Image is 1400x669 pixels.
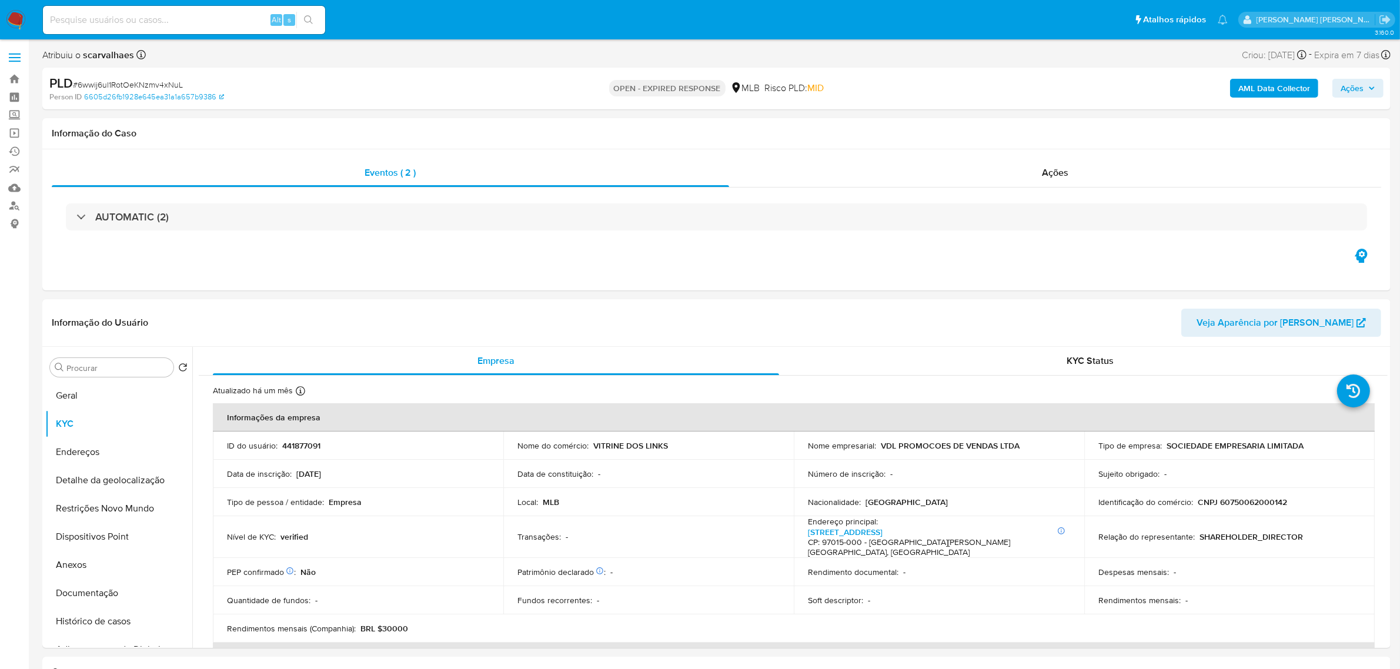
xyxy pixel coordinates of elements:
[227,531,276,542] p: Nível de KYC :
[1242,47,1307,63] div: Criou: [DATE]
[1185,595,1188,606] p: -
[45,494,192,523] button: Restrições Novo Mundo
[45,635,192,664] button: Adiantamentos de Dinheiro
[808,81,824,95] span: MID
[81,48,134,62] b: scarvalhaes
[213,385,293,396] p: Atualizado há um mês
[730,82,760,95] div: MLB
[517,595,592,606] p: Fundos recorrentes :
[45,438,192,466] button: Endereços
[288,14,291,25] span: s
[517,440,589,451] p: Nome do comércio :
[609,80,726,96] p: OPEN - EXPIRED RESPONSE
[49,73,73,92] b: PLD
[808,595,863,606] p: Soft descriptor :
[1341,79,1364,98] span: Ações
[517,567,606,577] p: Patrimônio declarado :
[1098,567,1169,577] p: Despesas mensais :
[52,128,1381,139] h1: Informação do Caso
[227,567,296,577] p: PEP confirmado :
[360,623,408,634] p: BRL $30000
[1098,595,1181,606] p: Rendimentos mensais :
[1098,440,1162,451] p: Tipo de empresa :
[42,49,134,62] span: Atribuiu o
[227,595,310,606] p: Quantidade de fundos :
[296,12,320,28] button: search-icon
[45,551,192,579] button: Anexos
[227,440,278,451] p: ID do usuário :
[272,14,281,25] span: Alt
[213,403,1375,431] th: Informações da empresa
[1098,531,1195,542] p: Relação do representante :
[365,166,416,179] span: Eventos ( 2 )
[45,523,192,551] button: Dispositivos Point
[1379,14,1391,26] a: Sair
[1067,354,1114,367] span: KYC Status
[1098,469,1160,479] p: Sujeito obrigado :
[45,579,192,607] button: Documentação
[1098,497,1193,507] p: Identificação do comércio :
[1230,79,1318,98] button: AML Data Collector
[49,92,82,102] b: Person ID
[808,440,876,451] p: Nome empresarial :
[881,440,1020,451] p: VDL PROMOCOES DE VENDAS LTDA
[808,469,886,479] p: Número de inscrição :
[1164,469,1167,479] p: -
[66,203,1367,230] div: AUTOMATIC (2)
[45,410,192,438] button: KYC
[227,623,356,634] p: Rendimentos mensais (Companhia) :
[866,497,948,507] p: [GEOGRAPHIC_DATA]
[1198,497,1287,507] p: CNPJ 60750062000142
[1314,49,1379,62] span: Expira em 7 dias
[52,317,148,329] h1: Informação do Usuário
[43,12,325,28] input: Pesquise usuários ou casos...
[84,92,224,102] a: 6605d26fb1928e645ea31a1a657b9386
[280,531,308,542] p: verified
[765,82,824,95] span: Risco PLD:
[868,595,870,606] p: -
[903,567,906,577] p: -
[808,497,861,507] p: Nacionalidade :
[808,516,878,527] p: Endereço principal :
[1257,14,1375,25] p: emerson.gomes@mercadopago.com.br
[1181,309,1381,337] button: Veja Aparência por [PERSON_NAME]
[227,497,324,507] p: Tipo de pessoa / entidade :
[315,595,318,606] p: -
[597,595,599,606] p: -
[282,440,320,451] p: 441877091
[517,469,593,479] p: Data de constituição :
[1309,47,1312,63] span: -
[566,531,568,542] p: -
[598,469,600,479] p: -
[45,466,192,494] button: Detalhe da geolocalização
[66,363,169,373] input: Procurar
[517,531,561,542] p: Transações :
[329,497,362,507] p: Empresa
[610,567,613,577] p: -
[227,469,292,479] p: Data de inscrição :
[1238,79,1310,98] b: AML Data Collector
[1332,79,1384,98] button: Ações
[890,469,893,479] p: -
[517,497,538,507] p: Local :
[1174,567,1176,577] p: -
[1197,309,1354,337] span: Veja Aparência por [PERSON_NAME]
[73,79,183,91] span: # 6wwij6ul1RotOeKNzmv4xNuL
[593,440,668,451] p: VITRINE DOS LINKS
[808,537,1065,558] h4: CP: 97015-000 - [GEOGRAPHIC_DATA][PERSON_NAME][GEOGRAPHIC_DATA], [GEOGRAPHIC_DATA]
[1199,531,1303,542] p: SHAREHOLDER_DIRECTOR
[1218,15,1228,25] a: Notificações
[1143,14,1206,26] span: Atalhos rápidos
[45,382,192,410] button: Geral
[296,469,321,479] p: [DATE]
[543,497,559,507] p: MLB
[808,567,898,577] p: Rendimento documental :
[55,363,64,372] button: Procurar
[178,363,188,376] button: Retornar ao pedido padrão
[1167,440,1304,451] p: SOCIEDADE EMPRESARIA LIMITADA
[477,354,514,367] span: Empresa
[808,526,883,538] a: [STREET_ADDRESS]
[95,210,169,223] h3: AUTOMATIC (2)
[1042,166,1068,179] span: Ações
[300,567,316,577] p: Não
